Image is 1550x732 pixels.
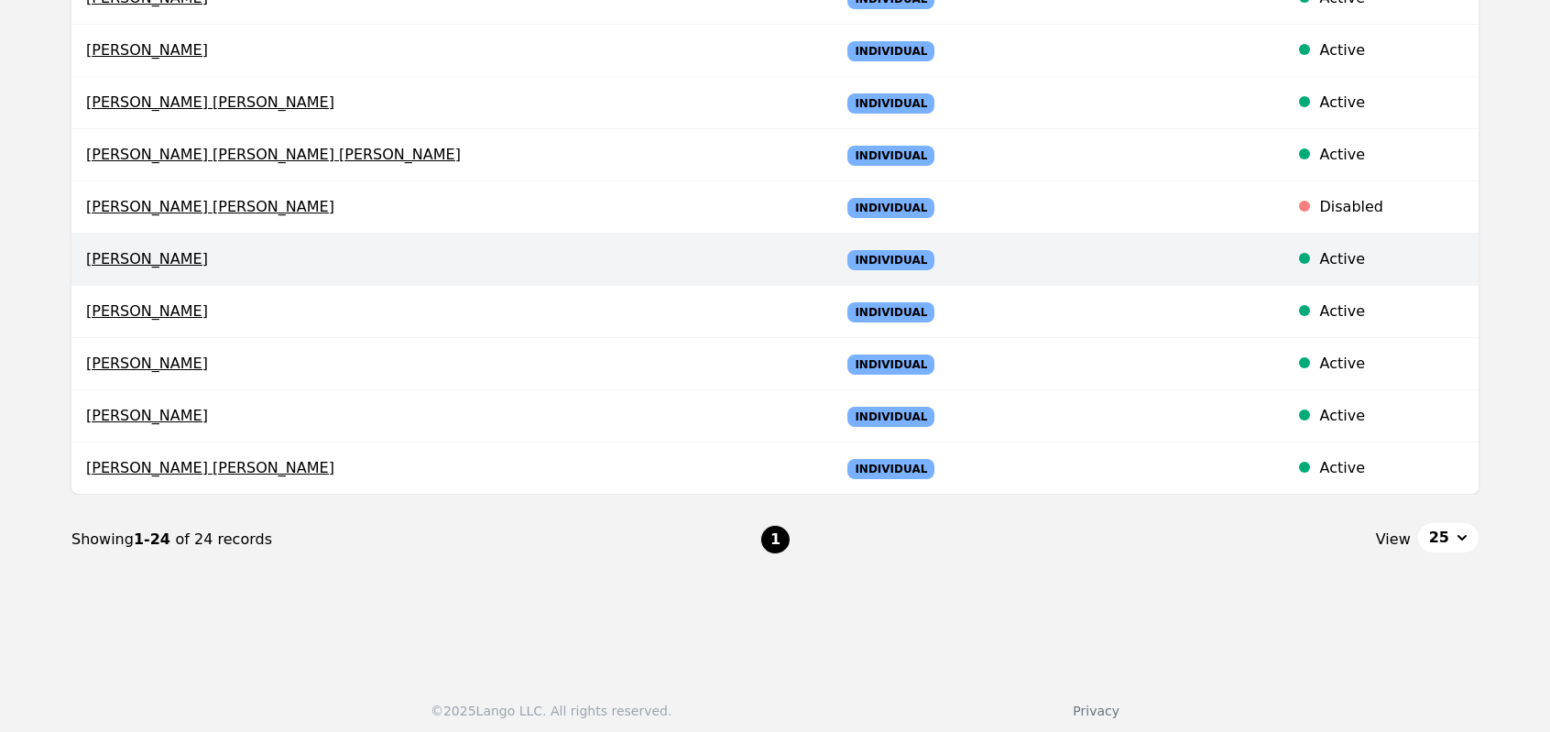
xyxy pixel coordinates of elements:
[847,459,934,479] span: Individual
[1418,523,1479,552] button: 25
[1319,144,1464,166] div: Active
[86,92,811,114] span: [PERSON_NAME] [PERSON_NAME]
[1319,405,1464,427] div: Active
[86,248,811,270] span: [PERSON_NAME]
[1073,704,1119,718] a: Privacy
[847,355,934,375] span: Individual
[1319,248,1464,270] div: Active
[1319,39,1464,61] div: Active
[847,146,934,166] span: Individual
[86,300,811,322] span: [PERSON_NAME]
[71,495,1479,585] nav: Page navigation
[71,529,760,551] div: Showing of 24 records
[847,302,934,322] span: Individual
[1319,196,1464,218] div: Disabled
[847,93,934,114] span: Individual
[847,41,934,61] span: Individual
[1319,457,1464,479] div: Active
[86,196,811,218] span: [PERSON_NAME] [PERSON_NAME]
[86,405,811,427] span: [PERSON_NAME]
[86,144,811,166] span: [PERSON_NAME] [PERSON_NAME] [PERSON_NAME]
[847,250,934,270] span: Individual
[1429,527,1449,549] span: 25
[431,702,671,720] div: © 2025 Lango LLC. All rights reserved.
[86,353,811,375] span: [PERSON_NAME]
[86,457,811,479] span: [PERSON_NAME] [PERSON_NAME]
[847,407,934,427] span: Individual
[86,39,811,61] span: [PERSON_NAME]
[1319,300,1464,322] div: Active
[134,530,176,548] span: 1-24
[1319,92,1464,114] div: Active
[847,198,934,218] span: Individual
[1376,529,1411,551] span: View
[1319,353,1464,375] div: Active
